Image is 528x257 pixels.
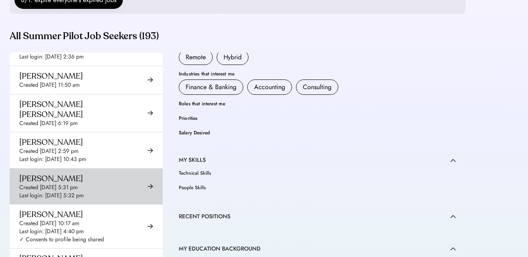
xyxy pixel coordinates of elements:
[147,110,153,116] img: arrow-right-black.svg
[19,81,80,89] div: Created [DATE] 11:50 am
[147,224,153,229] img: arrow-right-black.svg
[19,99,146,119] div: [PERSON_NAME] [PERSON_NAME]
[19,228,84,236] div: Last login: [DATE] 4:40 pm
[186,52,206,62] div: Remote
[19,219,79,228] div: Created [DATE] 10:17 am
[179,130,456,135] div: Salary Desired
[19,71,83,81] div: [PERSON_NAME]
[19,137,83,147] div: [PERSON_NAME]
[179,156,206,164] div: MY SKILLS
[179,185,206,190] div: People Skills
[450,247,456,251] img: caret-up.svg
[147,184,153,189] img: arrow-right-black.svg
[450,159,456,162] img: caret-up.svg
[147,148,153,153] img: arrow-right-black.svg
[19,147,79,155] div: Created [DATE] 2:59 pm
[450,215,456,218] img: caret-up.svg
[19,53,84,61] div: Last login: [DATE] 2:36 pm
[19,184,78,192] div: Created [DATE] 5:31 pm
[179,71,456,76] div: Industries that interest me
[19,173,83,184] div: [PERSON_NAME]
[254,82,285,92] div: Accounting
[10,30,466,43] div: All Summer Pilot Job Seekers (193)
[179,171,211,176] div: Technical Skills
[19,119,78,127] div: Created [DATE] 6:19 pm
[179,213,230,221] div: RECENT POSITIONS
[19,236,104,244] div: ✓ Consents to profile being shared
[186,82,236,92] div: Finance & Banking
[224,52,242,62] div: Hybrid
[19,192,84,200] div: Last login: [DATE] 5:32 pm
[179,116,456,121] div: Priorities
[303,82,331,92] div: Consulting
[147,77,153,83] img: arrow-right-black.svg
[19,155,86,163] div: Last login: [DATE] 10:43 pm
[19,209,83,219] div: [PERSON_NAME]
[179,101,456,106] div: Roles that interest me
[179,245,261,253] div: MY EDUCATION BACKGROUND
